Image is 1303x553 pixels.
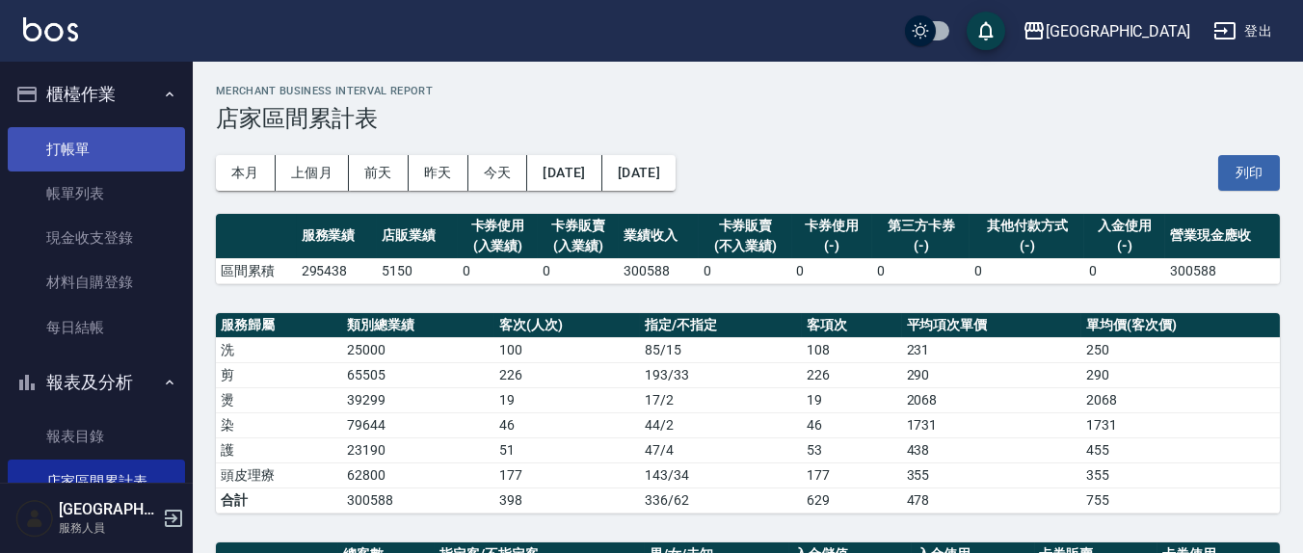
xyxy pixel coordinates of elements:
td: 478 [902,487,1081,513]
td: 2068 [1081,387,1280,412]
td: 355 [1081,462,1280,487]
button: [GEOGRAPHIC_DATA] [1015,12,1198,51]
td: 193 / 33 [640,362,802,387]
td: 燙 [216,387,342,412]
button: 列印 [1218,155,1280,191]
a: 材料自購登錄 [8,260,185,304]
td: 0 [1084,258,1165,283]
td: 0 [792,258,873,283]
td: 1731 [902,412,1081,437]
td: 143 / 34 [640,462,802,487]
td: 250 [1081,337,1280,362]
button: 登出 [1206,13,1280,49]
th: 店販業績 [377,214,458,259]
th: 平均項次單價 [902,313,1081,338]
td: 0 [699,258,791,283]
td: 100 [494,337,640,362]
td: 629 [802,487,901,513]
div: 入金使用 [1089,216,1160,236]
td: 398 [494,487,640,513]
td: 46 [494,412,640,437]
img: Logo [23,17,78,41]
td: 2068 [902,387,1081,412]
td: 19 [802,387,901,412]
td: 300588 [342,487,495,513]
th: 單均價(客次價) [1081,313,1280,338]
td: 25000 [342,337,495,362]
div: (-) [1089,236,1160,256]
button: [DATE] [602,155,676,191]
td: 47 / 4 [640,437,802,462]
td: 755 [1081,487,1280,513]
td: 0 [872,258,970,283]
th: 服務歸屬 [216,313,342,338]
td: 62800 [342,462,495,487]
th: 指定/不指定 [640,313,802,338]
div: 卡券使用 [463,216,534,236]
td: 455 [1081,437,1280,462]
td: 23190 [342,437,495,462]
td: 0 [538,258,619,283]
p: 服務人員 [59,519,157,537]
td: 19 [494,387,640,412]
a: 報表目錄 [8,414,185,459]
td: 336/62 [640,487,802,513]
th: 業績收入 [619,214,700,259]
div: 其他付款方式 [974,216,1079,236]
td: 39299 [342,387,495,412]
td: 300588 [1165,258,1280,283]
td: 0 [458,258,539,283]
button: 本月 [216,155,276,191]
h5: [GEOGRAPHIC_DATA] [59,500,157,519]
button: 今天 [468,155,528,191]
th: 營業現金應收 [1165,214,1280,259]
td: 區間累積 [216,258,297,283]
a: 打帳單 [8,127,185,171]
th: 客項次 [802,313,901,338]
div: [GEOGRAPHIC_DATA] [1046,19,1190,43]
td: 護 [216,437,342,462]
th: 客次(人次) [494,313,640,338]
td: 177 [494,462,640,487]
td: 226 [802,362,901,387]
td: 44 / 2 [640,412,802,437]
td: 226 [494,362,640,387]
th: 服務業績 [297,214,378,259]
td: 剪 [216,362,342,387]
td: 53 [802,437,901,462]
td: 0 [970,258,1084,283]
td: 295438 [297,258,378,283]
td: 染 [216,412,342,437]
td: 65505 [342,362,495,387]
div: (入業績) [463,236,534,256]
td: 5150 [377,258,458,283]
button: 櫃檯作業 [8,69,185,119]
td: 46 [802,412,901,437]
h3: 店家區間累計表 [216,105,1280,132]
table: a dense table [216,214,1280,284]
div: (-) [974,236,1079,256]
td: 85 / 15 [640,337,802,362]
td: 438 [902,437,1081,462]
td: 17 / 2 [640,387,802,412]
a: 現金收支登錄 [8,216,185,260]
a: 帳單列表 [8,171,185,216]
button: 昨天 [409,155,468,191]
img: Person [15,499,54,538]
table: a dense table [216,313,1280,513]
button: 上個月 [276,155,349,191]
td: 300588 [619,258,700,283]
button: [DATE] [527,155,601,191]
td: 51 [494,437,640,462]
button: save [967,12,1005,50]
div: (-) [877,236,965,256]
td: 洗 [216,337,342,362]
div: (不入業績) [704,236,786,256]
td: 79644 [342,412,495,437]
div: 卡券販賣 [543,216,614,236]
div: 第三方卡券 [877,216,965,236]
div: 卡券販賣 [704,216,786,236]
button: 前天 [349,155,409,191]
td: 108 [802,337,901,362]
td: 231 [902,337,1081,362]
